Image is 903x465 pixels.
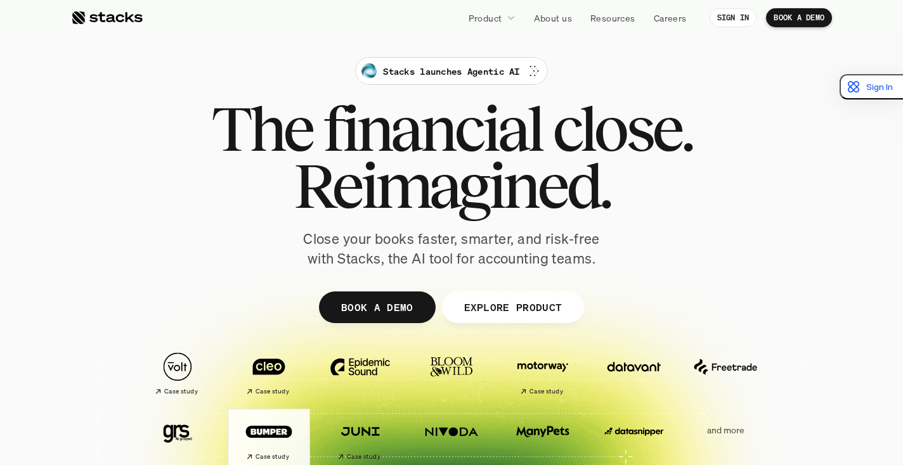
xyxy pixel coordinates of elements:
h2: Case study [529,388,563,395]
a: About us [526,6,580,29]
h2: Case study [256,388,289,395]
p: BOOK A DEMO [341,298,413,316]
a: Resources [583,6,643,29]
p: EXPLORE PRODUCT [464,298,562,316]
a: Careers [646,6,694,29]
p: Resources [590,11,635,25]
h2: Case study [256,453,289,461]
span: close. [552,100,692,157]
p: Product [469,11,502,25]
h2: Case study [164,388,198,395]
p: Careers [654,11,687,25]
a: SIGN IN [710,8,757,27]
a: Case study [138,346,217,401]
span: Reimagined. [294,157,610,214]
a: Case study [230,346,308,401]
span: financial [323,100,542,157]
p: Stacks launches Agentic AI [383,65,519,78]
a: BOOK A DEMO [319,291,436,323]
a: Case study [503,346,582,401]
a: BOOK A DEMO [766,8,832,27]
span: The [211,100,312,157]
a: EXPLORE PRODUCT [441,291,584,323]
p: Close your books faster, smarter, and risk-free with Stacks, the AI tool for accounting teams. [293,229,610,269]
p: and more [686,425,765,436]
p: SIGN IN [717,13,750,22]
h2: Case study [347,453,380,461]
a: Stacks launches Agentic AI [355,57,547,85]
p: BOOK A DEMO [774,13,824,22]
p: About us [534,11,572,25]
